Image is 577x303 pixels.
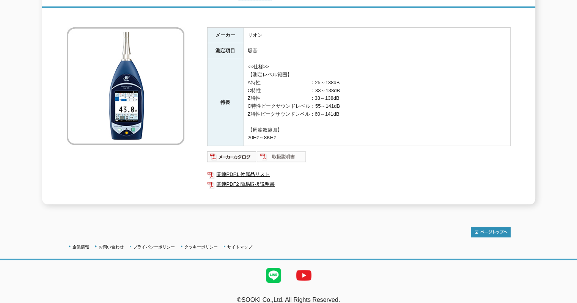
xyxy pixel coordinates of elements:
td: リオン [244,27,510,43]
a: サイトマップ [227,245,252,249]
img: 取扱説明書 [257,151,307,163]
th: メーカー [207,27,244,43]
td: 騒音 [244,43,510,59]
img: LINE [258,260,289,290]
img: メーカーカタログ [207,151,257,163]
img: YouTube [289,260,319,290]
th: 測定項目 [207,43,244,59]
td: <<仕様>> 【測定レベル範囲】 A特性 ：25～138dB C特性 ：33～138dB Z特性 ：38～138dB C特性ピークサウンドレベル：55～141dB Z特性ピークサウンドレベル：6... [244,59,510,146]
a: 関連PDF2 簡易取扱説明書 [207,179,511,189]
th: 特長 [207,59,244,146]
a: 取扱説明書 [257,155,307,161]
a: メーカーカタログ [207,155,257,161]
a: クッキーポリシー [184,245,218,249]
a: お問い合わせ [99,245,124,249]
img: 普通騒音計 NL-43EX [67,27,184,145]
a: 企業情報 [72,245,89,249]
a: プライバシーポリシー [133,245,175,249]
img: トップページへ [471,227,511,237]
a: 関連PDF1 付属品リスト [207,170,511,179]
